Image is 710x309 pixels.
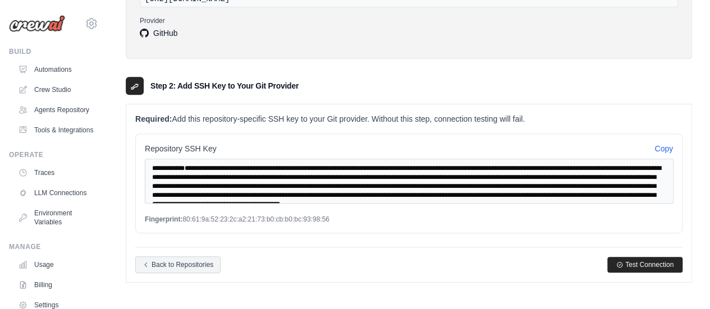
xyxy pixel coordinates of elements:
[607,257,682,273] button: Test Connection
[140,16,678,25] label: Provider
[625,260,674,269] span: Test Connection
[9,242,98,251] div: Manage
[9,47,98,56] div: Build
[13,81,98,99] a: Crew Studio
[13,256,98,274] a: Usage
[9,150,98,159] div: Operate
[654,143,673,154] button: Copy
[145,215,182,223] strong: Fingerprint:
[13,164,98,182] a: Traces
[135,114,172,123] strong: Required:
[13,61,98,79] a: Automations
[145,143,217,154] span: Repository SSH Key
[140,27,178,39] span: GitHub
[135,256,221,273] a: Back to Repositories
[13,101,98,119] a: Agents Repository
[145,215,673,224] div: 80:61:9a:52:23:2c:a2:21:73:b0:cb:b0:bc:93:98:56
[13,204,98,231] a: Environment Variables
[9,15,65,32] img: Logo
[13,121,98,139] a: Tools & Integrations
[13,276,98,294] a: Billing
[150,80,299,91] h3: Step 2: Add SSH Key to Your Git Provider
[135,113,682,124] p: Add this repository-specific SSH key to your Git provider. Without this step, connection testing ...
[13,184,98,202] a: LLM Connections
